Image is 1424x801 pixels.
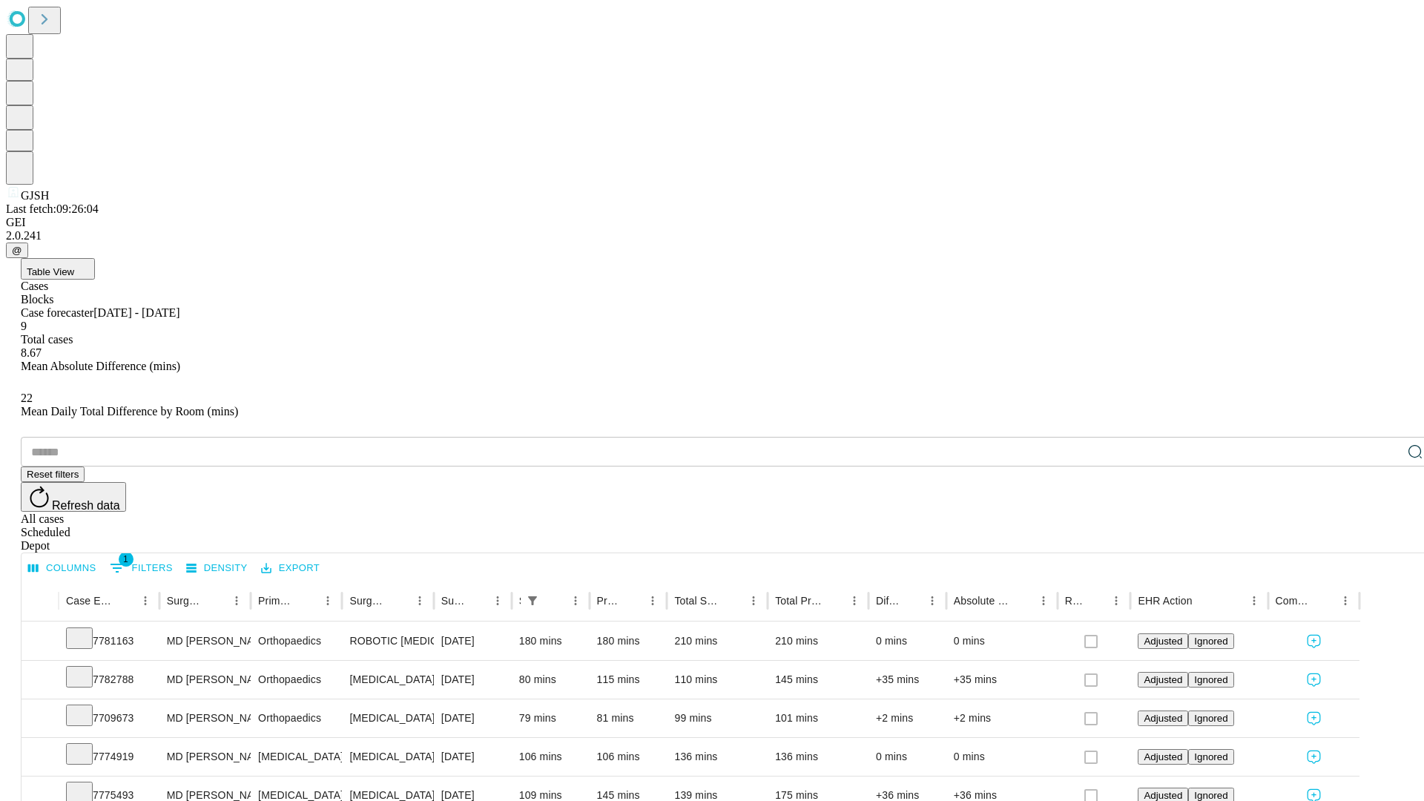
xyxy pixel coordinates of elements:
[519,595,521,607] div: Scheduled In Room Duration
[1144,790,1182,801] span: Adjusted
[1138,749,1188,765] button: Adjusted
[21,467,85,482] button: Reset filters
[922,590,943,611] button: Menu
[622,590,642,611] button: Sort
[21,320,27,332] span: 9
[876,622,939,660] div: 0 mins
[93,306,179,319] span: [DATE] - [DATE]
[258,622,334,660] div: Orthopaedics
[876,595,900,607] div: Difference
[954,595,1011,607] div: Absolute Difference
[21,306,93,319] span: Case forecaster
[1106,590,1127,611] button: Menu
[167,622,243,660] div: MD [PERSON_NAME] [PERSON_NAME] Md
[21,392,33,404] span: 22
[467,590,487,611] button: Sort
[441,661,504,699] div: [DATE]
[1314,590,1335,611] button: Sort
[954,622,1050,660] div: 0 mins
[876,738,939,776] div: 0 mins
[441,738,504,776] div: [DATE]
[487,590,508,611] button: Menu
[21,346,42,359] span: 8.67
[349,661,426,699] div: [MEDICAL_DATA] [MEDICAL_DATA]
[389,590,409,611] button: Sort
[29,629,51,655] button: Expand
[544,590,565,611] button: Sort
[167,738,243,776] div: MD [PERSON_NAME] E Md
[349,595,386,607] div: Surgery Name
[597,699,660,737] div: 81 mins
[6,229,1418,243] div: 2.0.241
[258,595,295,607] div: Primary Service
[24,557,100,580] button: Select columns
[205,590,226,611] button: Sort
[1065,595,1084,607] div: Resolved in EHR
[642,590,663,611] button: Menu
[775,595,822,607] div: Total Predicted Duration
[21,405,238,418] span: Mean Daily Total Difference by Room (mins)
[674,622,760,660] div: 210 mins
[114,590,135,611] button: Sort
[6,243,28,258] button: @
[876,661,939,699] div: +35 mins
[27,469,79,480] span: Reset filters
[226,590,247,611] button: Menu
[66,738,152,776] div: 7774919
[27,266,74,277] span: Table View
[317,590,338,611] button: Menu
[66,699,152,737] div: 7709673
[1144,751,1182,762] span: Adjusted
[954,661,1050,699] div: +35 mins
[21,333,73,346] span: Total cases
[1188,633,1233,649] button: Ignored
[1144,636,1182,647] span: Adjusted
[52,499,120,512] span: Refresh data
[1138,595,1192,607] div: EHR Action
[1194,713,1227,724] span: Ignored
[565,590,586,611] button: Menu
[1335,590,1356,611] button: Menu
[257,557,323,580] button: Export
[135,590,156,611] button: Menu
[775,699,861,737] div: 101 mins
[21,189,49,202] span: GJSH
[297,590,317,611] button: Sort
[1138,711,1188,726] button: Adjusted
[1194,674,1227,685] span: Ignored
[1188,749,1233,765] button: Ignored
[167,699,243,737] div: MD [PERSON_NAME] [PERSON_NAME] Md
[519,622,582,660] div: 180 mins
[722,590,743,611] button: Sort
[597,622,660,660] div: 180 mins
[1244,590,1265,611] button: Menu
[901,590,922,611] button: Sort
[258,699,334,737] div: Orthopaedics
[674,595,721,607] div: Total Scheduled Duration
[775,738,861,776] div: 136 mins
[21,482,126,512] button: Refresh data
[106,556,177,580] button: Show filters
[349,699,426,737] div: [MEDICAL_DATA] WITH [MEDICAL_DATA] REPAIR
[1144,674,1182,685] span: Adjusted
[29,706,51,732] button: Expand
[441,622,504,660] div: [DATE]
[1188,672,1233,688] button: Ignored
[21,360,180,372] span: Mean Absolute Difference (mins)
[876,699,939,737] div: +2 mins
[1276,595,1313,607] div: Comments
[522,590,543,611] button: Show filters
[119,552,133,567] span: 1
[6,216,1418,229] div: GEI
[597,595,621,607] div: Predicted In Room Duration
[21,258,95,280] button: Table View
[66,622,152,660] div: 7781163
[775,661,861,699] div: 145 mins
[775,622,861,660] div: 210 mins
[597,661,660,699] div: 115 mins
[182,557,251,580] button: Density
[1138,633,1188,649] button: Adjusted
[29,745,51,771] button: Expand
[1138,672,1188,688] button: Adjusted
[597,738,660,776] div: 106 mins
